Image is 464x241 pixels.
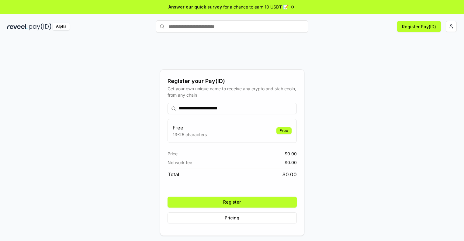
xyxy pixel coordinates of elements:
[168,212,297,223] button: Pricing
[173,131,207,138] p: 13-25 characters
[168,85,297,98] div: Get your own unique name to receive any crypto and stablecoin, from any chain
[173,124,207,131] h3: Free
[276,127,292,134] div: Free
[168,159,192,166] span: Network fee
[168,171,179,178] span: Total
[282,171,297,178] span: $ 0.00
[168,77,297,85] div: Register your Pay(ID)
[53,23,70,30] div: Alpha
[168,197,297,208] button: Register
[285,150,297,157] span: $ 0.00
[7,23,28,30] img: reveel_dark
[397,21,441,32] button: Register Pay(ID)
[285,159,297,166] span: $ 0.00
[29,23,51,30] img: pay_id
[168,150,178,157] span: Price
[168,4,222,10] span: Answer our quick survey
[223,4,288,10] span: for a chance to earn 10 USDT 📝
